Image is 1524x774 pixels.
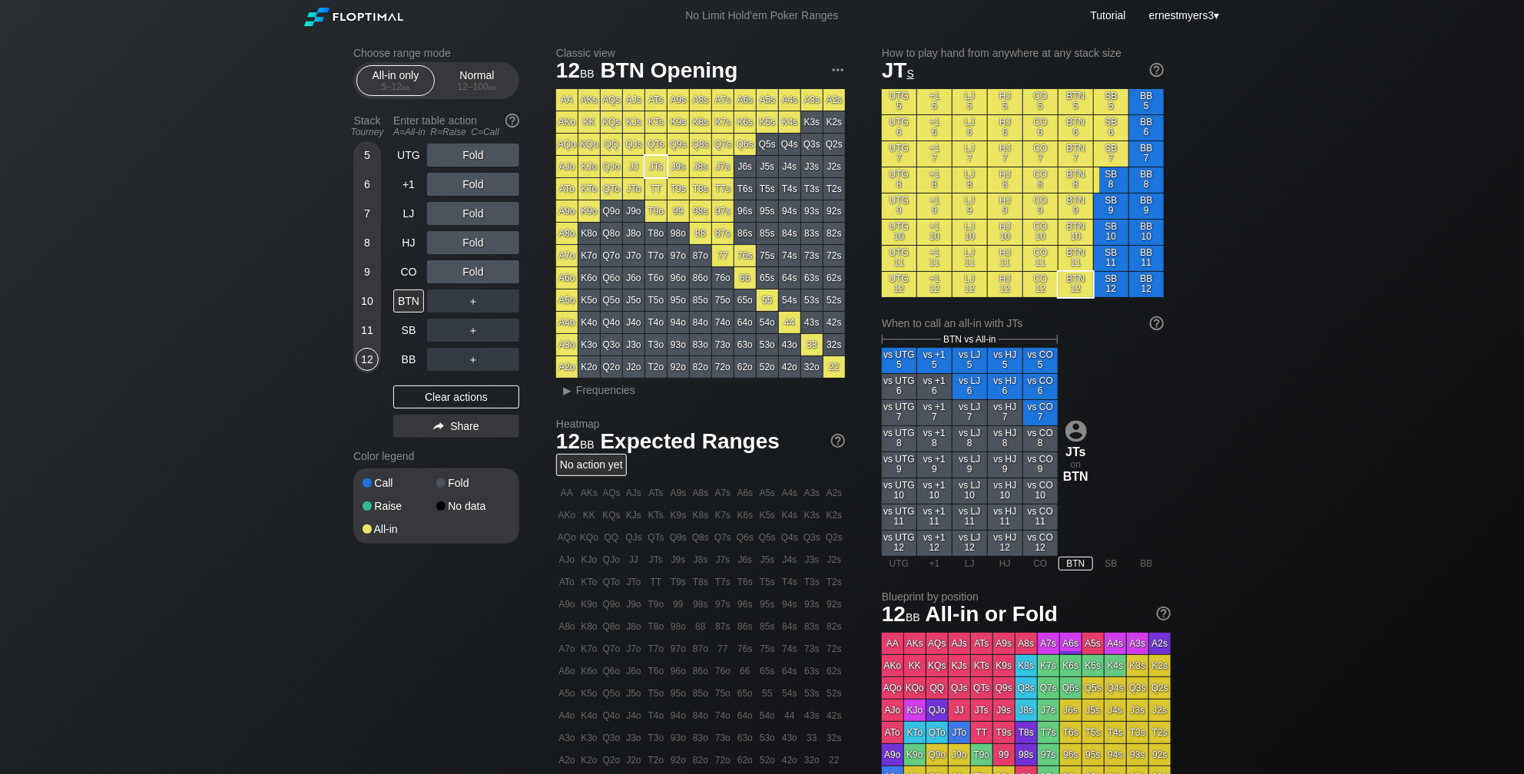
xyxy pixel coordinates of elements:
[712,111,734,133] div: K7s
[690,134,711,155] div: Q8s
[1059,141,1093,167] div: BTN 7
[779,89,800,111] div: A4s
[393,108,519,144] div: Enter table action
[690,267,711,289] div: 86o
[779,111,800,133] div: K4s
[830,432,846,449] img: help.32db89a4.svg
[1094,272,1128,297] div: SB 12
[830,61,846,78] img: ellipsis.fd386fe8.svg
[578,111,600,133] div: KK
[917,272,952,297] div: +1 12
[668,178,689,200] div: T9s
[1129,141,1164,167] div: BB 7
[823,334,845,356] div: 32s
[882,141,916,167] div: UTG 7
[943,334,996,345] span: BTN vs All-in
[801,356,823,378] div: 32o
[882,115,916,141] div: UTG 6
[734,134,756,155] div: Q6s
[734,178,756,200] div: T6s
[882,47,1164,59] h2: How to play hand from anywhere at any stack size
[823,245,845,266] div: 72s
[578,289,600,311] div: K5o
[1023,348,1058,373] div: vs CO 5
[1145,7,1221,24] div: ▾
[623,356,644,378] div: J2o
[1129,115,1164,141] div: BB 6
[1094,167,1128,193] div: SB 8
[436,478,510,488] div: Fold
[779,156,800,177] div: J4s
[393,289,424,313] div: BTN
[363,501,436,511] div: Raise
[623,312,644,333] div: J4o
[356,231,379,254] div: 8
[1059,246,1093,271] div: BTN 11
[601,156,622,177] div: QJo
[356,260,379,283] div: 9
[712,134,734,155] div: Q7s
[757,200,778,222] div: 95s
[734,289,756,311] div: 65o
[823,156,845,177] div: J2s
[917,348,952,373] div: vs +1 5
[801,178,823,200] div: T3s
[917,193,952,219] div: +1 9
[393,127,519,137] div: A=All-in R=Raise C=Call
[578,89,600,111] div: AKs
[1094,220,1128,245] div: SB 10
[356,348,379,371] div: 12
[952,89,987,114] div: LJ 5
[578,134,600,155] div: KQo
[601,178,622,200] div: QTo
[668,289,689,311] div: 95o
[433,422,444,431] img: share.864f2f62.svg
[436,501,510,511] div: No data
[757,156,778,177] div: J5s
[601,111,622,133] div: KQs
[801,267,823,289] div: 63s
[690,111,711,133] div: K8s
[917,167,952,193] div: +1 8
[402,81,410,92] span: bb
[393,173,424,196] div: +1
[734,111,756,133] div: K6s
[757,245,778,266] div: 75s
[779,200,800,222] div: 94s
[734,156,756,177] div: J6s
[623,89,644,111] div: AJs
[801,289,823,311] div: 53s
[952,246,987,271] div: LJ 11
[823,356,845,378] div: 22
[356,289,379,313] div: 10
[988,141,1022,167] div: HJ 7
[1023,220,1058,245] div: CO 10
[668,111,689,133] div: K9s
[601,267,622,289] div: Q6o
[578,267,600,289] div: K6o
[952,141,987,167] div: LJ 7
[1023,141,1058,167] div: CO 7
[427,289,519,313] div: ＋
[712,289,734,311] div: 75o
[645,111,667,133] div: KTs
[668,89,689,111] div: A9s
[556,312,578,333] div: A4o
[712,356,734,378] div: 72o
[882,89,916,114] div: UTG 5
[623,245,644,266] div: J7o
[712,200,734,222] div: 97s
[823,312,845,333] div: 42s
[356,202,379,225] div: 7
[601,89,622,111] div: AQs
[623,267,644,289] div: J6o
[917,220,952,245] div: +1 10
[734,334,756,356] div: 63o
[1094,141,1128,167] div: SB 7
[1059,193,1093,219] div: BTN 9
[882,167,916,193] div: UTG 8
[601,200,622,222] div: Q9o
[304,8,403,26] img: Floptimal logo
[393,231,424,254] div: HJ
[1155,605,1172,622] img: help.32db89a4.svg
